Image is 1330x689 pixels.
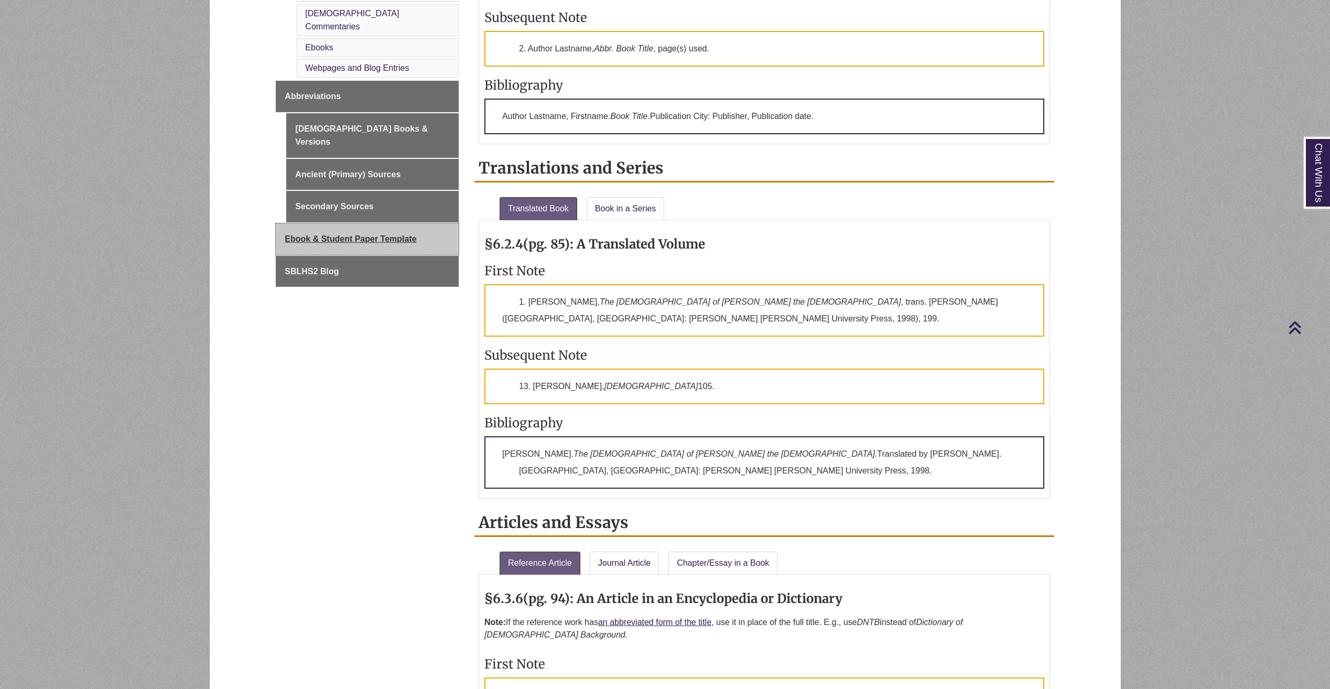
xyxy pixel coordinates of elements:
em: Dictionary of [DEMOGRAPHIC_DATA] Background. [484,618,963,639]
p: Author Lastname, Firstname. Publication City: Publisher, Publication date. [484,99,1044,134]
strong: (pg. 94): An Article in an Encyclopedia or Dictionary [523,590,842,607]
a: [DEMOGRAPHIC_DATA] Commentaries [305,9,399,31]
p: If the reference work has , use it in place of the full title. E.g., use instead of [484,612,1044,645]
h3: Bibliography [484,415,1044,431]
span: SBLHS2 Blog [285,267,339,276]
h3: First Note [484,656,1044,672]
h3: Subsequent Note [484,347,1044,363]
p: 2. Author Lastname, , page(s) used. [484,31,1044,67]
strong: (pg. 85): A Translated Volume [523,236,705,252]
a: Webpages and Blog Entries [305,63,409,72]
h3: First Note [484,263,1044,279]
em: The [DEMOGRAPHIC_DATA] of [PERSON_NAME] the [DEMOGRAPHIC_DATA]. [574,449,877,458]
p: [PERSON_NAME]. Translated by [PERSON_NAME]. [GEOGRAPHIC_DATA], [GEOGRAPHIC_DATA]: [PERSON_NAME] [... [484,436,1044,489]
a: Ebook & Student Paper Template [276,223,459,255]
a: Secondary Sources [286,191,459,222]
strong: Note: [484,618,506,627]
h3: Bibliography [484,77,1044,93]
a: Reference Article [500,552,580,575]
h2: Translations and Series [474,155,1054,182]
h3: Subsequent Note [484,9,1044,26]
a: Ancient (Primary) Sources [286,159,459,190]
a: Ebooks [305,43,333,52]
a: Abbreviations [276,81,459,112]
a: Chapter/Essay in a Book [668,552,777,575]
em: Book Title. [610,112,650,121]
a: Book in a Series [587,197,665,220]
a: [DEMOGRAPHIC_DATA] Books & Versions [286,113,459,158]
a: Translated Book [500,197,577,220]
span: Abbreviations [285,92,341,101]
strong: §6.2.4 [484,236,523,252]
a: Back to Top [1288,320,1327,335]
a: an abbreviated form of the title [598,618,711,627]
p: 13. [PERSON_NAME], 105. [484,369,1044,404]
a: Journal Article [590,552,659,575]
h2: Articles and Essays [474,509,1054,537]
em: Abbr. Book Title [594,44,653,53]
p: 1. [PERSON_NAME], , trans. [PERSON_NAME] ([GEOGRAPHIC_DATA], [GEOGRAPHIC_DATA]: [PERSON_NAME] [PE... [484,284,1044,337]
strong: §6.3.6 [484,590,523,607]
em: [DEMOGRAPHIC_DATA] [604,382,698,391]
em: DNTB [857,618,880,627]
a: SBLHS2 Blog [276,256,459,287]
span: Ebook & Student Paper Template [285,234,416,243]
em: The [DEMOGRAPHIC_DATA] of [PERSON_NAME] the [DEMOGRAPHIC_DATA] [600,297,901,306]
